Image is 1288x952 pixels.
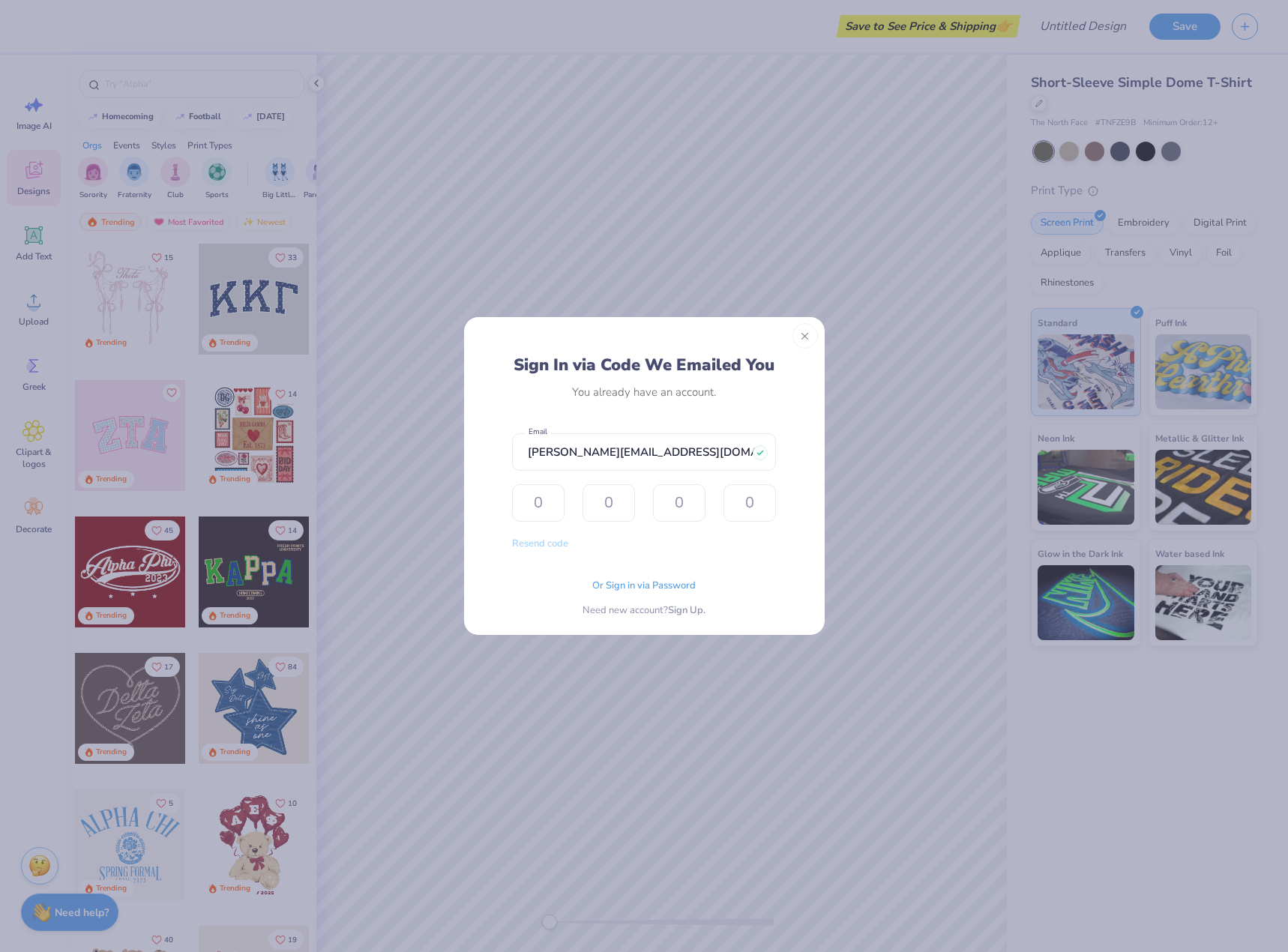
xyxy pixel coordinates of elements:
div: You already have an account. [572,385,716,400]
input: 0 [723,484,776,522]
input: 0 [583,484,635,522]
input: 0 [512,484,565,522]
button: Resend code [512,535,568,552]
span: Or Sign in via Password [592,579,696,594]
span: Sign Up. [668,603,705,618]
button: Close [792,323,818,349]
div: Need new account? [583,603,705,618]
div: Sign In via Code We Emailed You [514,355,774,376]
input: 0 [653,484,705,522]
